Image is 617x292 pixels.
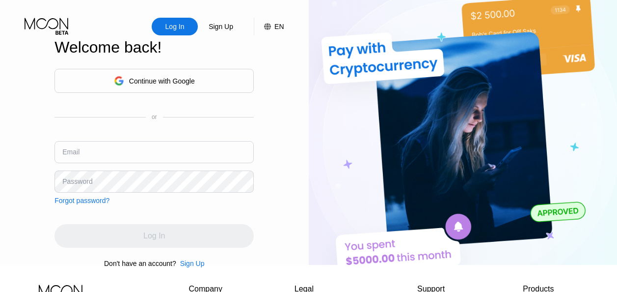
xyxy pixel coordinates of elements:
[129,77,195,85] div: Continue with Google
[152,114,157,120] div: or
[208,22,234,31] div: Sign Up
[54,197,109,204] div: Forgot password?
[198,18,244,35] div: Sign Up
[274,23,284,30] div: EN
[152,18,198,35] div: Log In
[104,260,176,267] div: Don't have an account?
[254,18,284,35] div: EN
[176,260,205,267] div: Sign Up
[54,69,254,93] div: Continue with Google
[54,38,254,57] div: Welcome back!
[62,177,92,185] div: Password
[164,22,186,31] div: Log In
[180,260,205,267] div: Sign Up
[62,148,80,156] div: Email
